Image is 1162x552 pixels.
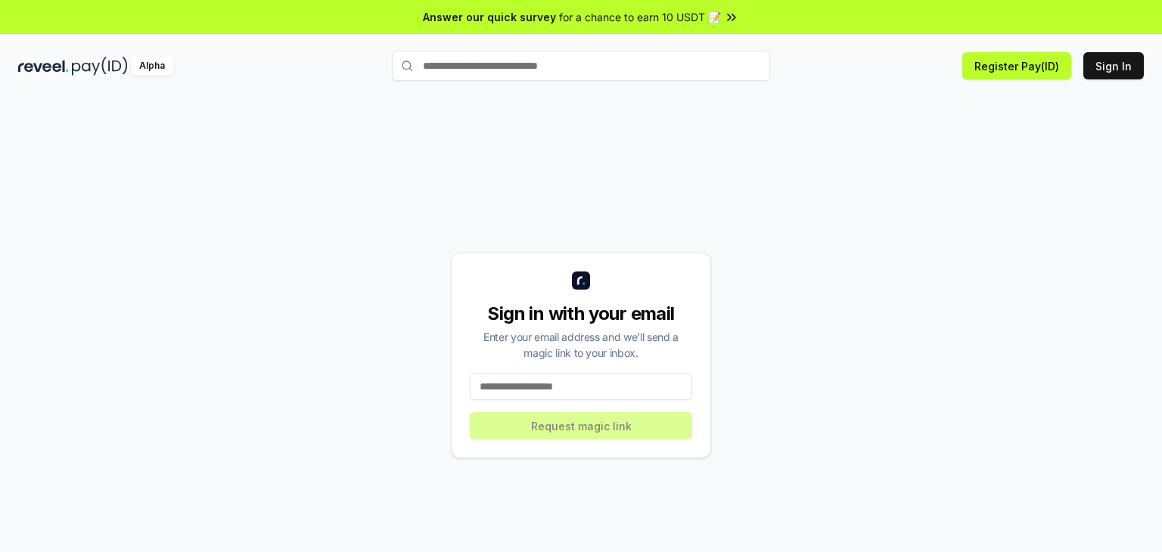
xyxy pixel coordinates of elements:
[470,329,692,361] div: Enter your email address and we’ll send a magic link to your inbox.
[1083,52,1144,79] button: Sign In
[572,271,590,290] img: logo_small
[559,9,721,25] span: for a chance to earn 10 USDT 📝
[470,302,692,326] div: Sign in with your email
[131,57,173,76] div: Alpha
[72,57,128,76] img: pay_id
[423,9,556,25] span: Answer our quick survey
[18,57,69,76] img: reveel_dark
[962,52,1071,79] button: Register Pay(ID)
